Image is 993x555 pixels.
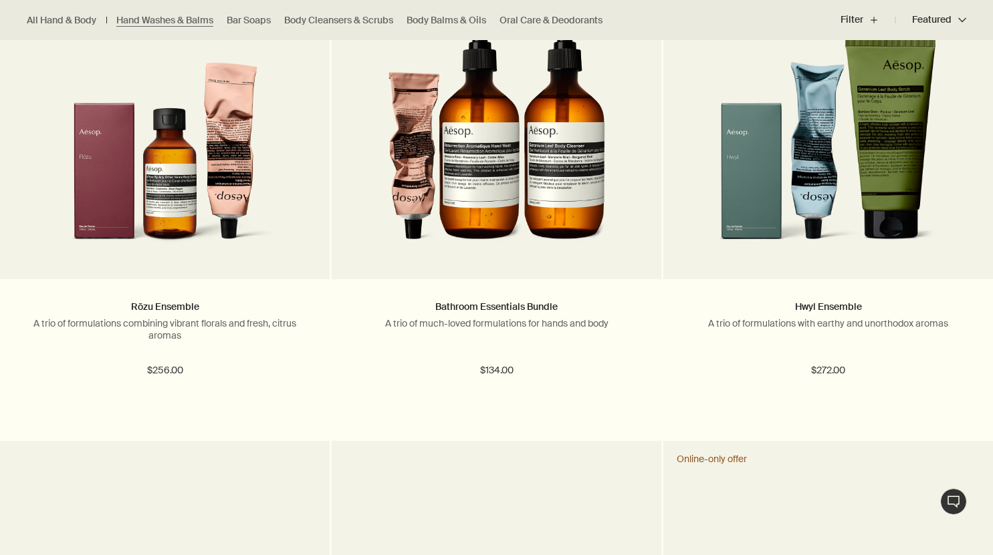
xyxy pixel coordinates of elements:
[27,14,96,27] a: All Hand & Body
[116,14,213,27] a: Hand Washes & Balms
[940,488,967,515] button: Live Assistance
[677,453,747,465] div: Online-only offer
[663,12,993,279] a: Hwyl scented trio
[811,363,845,379] span: $272.00
[720,12,937,259] img: Hwyl scented trio
[147,363,183,379] span: $256.00
[20,317,310,341] p: A trio of formulations combining vibrant florals and fresh, citrus aromas
[56,12,274,259] img: Rozu Ensemble
[332,12,661,279] a: Resurrection Aromatique Hand Wash, Resurrection Aromatique Hand Balm and Geranium Leaf Body Clean...
[795,301,862,313] a: Hwyl Ensemble
[435,301,558,313] a: Bathroom Essentials Bundle
[284,14,393,27] a: Body Cleansers & Scrubs
[407,14,486,27] a: Body Balms & Oils
[388,12,606,259] img: Resurrection Aromatique Hand Wash, Resurrection Aromatique Hand Balm and Geranium Leaf Body Clean...
[352,317,641,329] p: A trio of much-loved formulations for hands and body
[895,4,966,36] button: Featured
[227,14,271,27] a: Bar Soaps
[480,363,514,379] span: $134.00
[131,301,199,313] a: Rōzu Ensemble
[500,14,602,27] a: Oral Care & Deodorants
[683,317,973,329] p: A trio of formulations with earthy and unorthodox aromas
[841,4,895,36] button: Filter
